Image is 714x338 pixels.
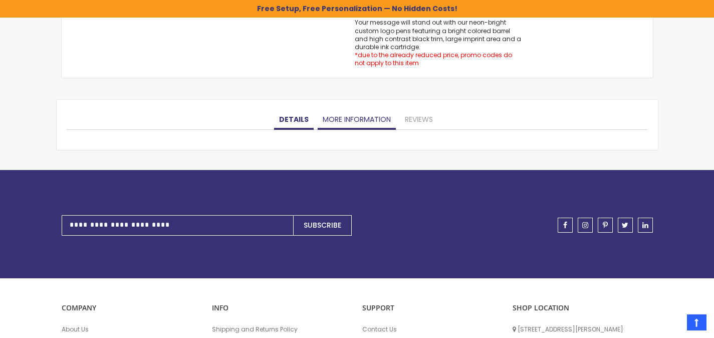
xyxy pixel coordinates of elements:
a: About Us [62,325,202,333]
a: facebook [558,218,573,233]
span: instagram [582,222,588,229]
span: twitter [622,222,628,229]
a: Top [687,314,706,330]
span: Subscribe [304,220,341,230]
a: Shipping and Returns Policy [212,325,352,333]
span: facebook [563,222,567,229]
a: twitter [618,218,633,233]
a: Reviews [400,110,438,130]
p: Support [362,303,503,313]
a: More Information [318,110,396,130]
div: Your message will stand out with our neon-bright custom logo pens featuring a bright colored barr... [355,19,521,67]
a: Contact Us [362,325,503,333]
a: linkedin [638,218,653,233]
a: Details [274,110,314,130]
p: COMPANY [62,303,202,313]
button: Subscribe [293,215,352,236]
a: pinterest [598,218,613,233]
font: *due to the already reduced price, promo codes do not apply to this item [355,51,512,67]
a: instagram [578,218,593,233]
p: SHOP LOCATION [513,303,653,313]
p: INFO [212,303,352,313]
span: pinterest [603,222,608,229]
span: linkedin [642,222,648,229]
